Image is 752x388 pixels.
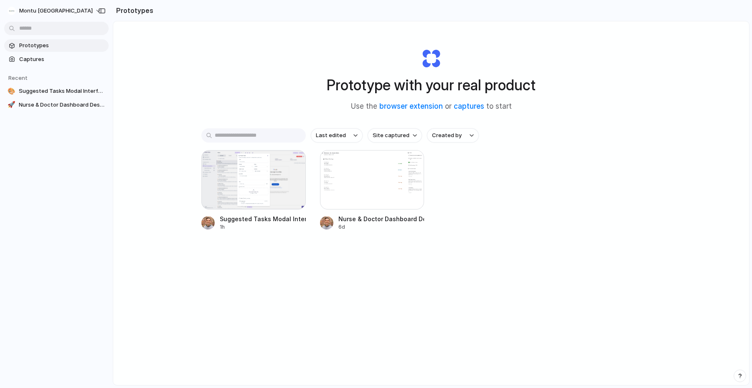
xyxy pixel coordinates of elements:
[220,223,306,231] div: 1h
[338,214,424,223] div: Nurse & Doctor Dashboard Design
[4,53,109,66] a: Captures
[373,131,409,140] span: Site captured
[113,5,153,15] h2: Prototypes
[4,4,106,18] button: Montu [GEOGRAPHIC_DATA]
[320,150,424,231] a: Nurse & Doctor Dashboard DesignNurse & Doctor Dashboard Design6d
[19,7,93,15] span: Montu [GEOGRAPHIC_DATA]
[220,214,306,223] div: Suggested Tasks Modal Interface
[432,131,462,140] span: Created by
[8,74,28,81] span: Recent
[4,85,109,97] a: 🎨Suggested Tasks Modal Interface
[201,150,306,231] a: Suggested Tasks Modal InterfaceSuggested Tasks Modal Interface1h
[338,223,424,231] div: 6d
[8,101,15,109] div: 🚀
[19,101,105,109] span: Nurse & Doctor Dashboard Design
[427,128,479,143] button: Created by
[8,87,15,95] div: 🎨
[311,128,363,143] button: Last edited
[379,102,443,110] a: browser extension
[4,99,109,111] a: 🚀Nurse & Doctor Dashboard Design
[327,74,536,96] h1: Prototype with your real product
[19,87,105,95] span: Suggested Tasks Modal Interface
[351,101,512,112] span: Use the or to start
[19,41,105,50] span: Prototypes
[454,102,484,110] a: captures
[368,128,422,143] button: Site captured
[4,39,109,52] a: Prototypes
[19,55,105,64] span: Captures
[316,131,346,140] span: Last edited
